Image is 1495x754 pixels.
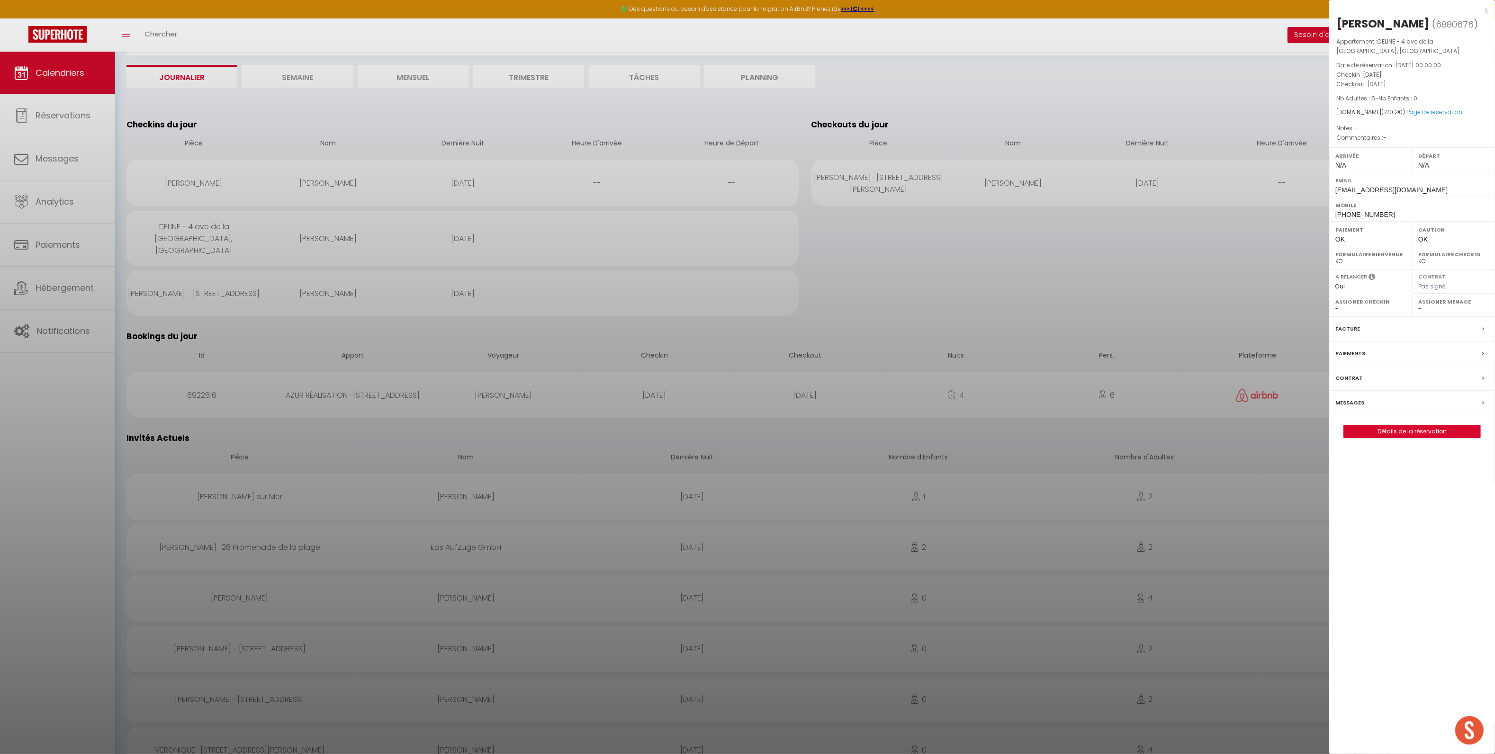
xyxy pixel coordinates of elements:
a: Page de réservation [1406,108,1462,116]
span: [PHONE_NUMBER] [1335,211,1395,218]
p: Notes : [1336,124,1488,133]
label: Facture [1335,324,1360,334]
span: ( €) [1381,108,1405,116]
p: - [1336,94,1488,103]
span: N/A [1335,162,1346,169]
span: [EMAIL_ADDRESS][DOMAIN_NAME] [1335,186,1448,194]
label: Arrivée [1335,151,1406,161]
p: Checkout : [1336,80,1488,89]
span: [DATE] [1367,80,1386,88]
div: Ouvrir le chat [1455,716,1484,745]
span: CELINE - 4 ave de la [GEOGRAPHIC_DATA], [GEOGRAPHIC_DATA] [1336,37,1460,55]
span: OK [1418,235,1428,243]
span: OK [1335,235,1345,243]
span: Nb Enfants : 0 [1378,94,1417,102]
label: A relancer [1335,273,1367,281]
span: [DATE] 00:00:00 [1395,61,1441,69]
label: Caution [1418,225,1489,234]
span: [DATE] [1363,71,1382,79]
span: Pas signé [1418,282,1446,290]
span: N/A [1418,162,1429,169]
label: Formulaire Bienvenue [1335,250,1406,259]
label: Mobile [1335,200,1489,210]
label: Messages [1335,398,1364,408]
p: Appartement : [1336,37,1488,56]
label: Contrat [1418,273,1446,279]
p: Checkin : [1336,70,1488,80]
div: x [1329,5,1488,16]
span: 770.2 [1384,108,1398,116]
label: Paiements [1335,349,1365,359]
span: - [1355,124,1359,132]
label: Contrat [1335,373,1363,383]
span: 6880676 [1436,18,1474,30]
label: Email [1335,176,1489,185]
p: Commentaires : [1336,133,1488,143]
div: [DOMAIN_NAME] [1336,108,1488,117]
label: Départ [1418,151,1489,161]
label: Assigner Menage [1418,297,1489,306]
i: Sélectionner OUI si vous souhaiter envoyer les séquences de messages post-checkout [1369,273,1375,283]
label: Paiement [1335,225,1406,234]
label: Assigner Checkin [1335,297,1406,306]
a: Détails de la réservation [1344,425,1480,438]
span: Nb Adultes : 5 [1336,94,1375,102]
p: Date de réservation : [1336,61,1488,70]
div: [PERSON_NAME] [1336,16,1430,31]
label: Formulaire Checkin [1418,250,1489,259]
span: - [1383,134,1387,142]
span: ( ) [1432,18,1478,31]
